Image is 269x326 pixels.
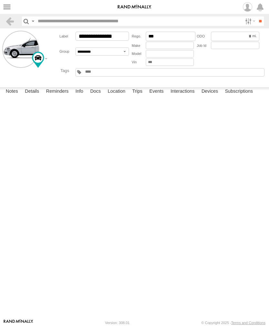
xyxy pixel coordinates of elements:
label: Docs [87,87,104,96]
label: Details [22,87,42,96]
label: Reminders [43,87,72,96]
label: Subscriptions [222,87,256,96]
label: Interactions [167,87,198,96]
label: Search Query [30,16,35,26]
img: rand-logo.svg [118,5,151,9]
label: Info [72,87,86,96]
label: Events [146,87,167,96]
label: Trips [129,87,146,96]
div: Change Map Icon [32,52,44,68]
div: © Copyright 2025 - [201,321,265,325]
label: Search Filter Options [243,16,256,26]
label: Notes [3,87,21,96]
a: Back to previous Page [5,16,15,26]
label: Location [105,87,129,96]
div: Version: 308.01 [105,321,130,325]
label: Devices [198,87,221,96]
a: Terms and Conditions [231,321,265,325]
a: Visit our Website [4,320,33,326]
